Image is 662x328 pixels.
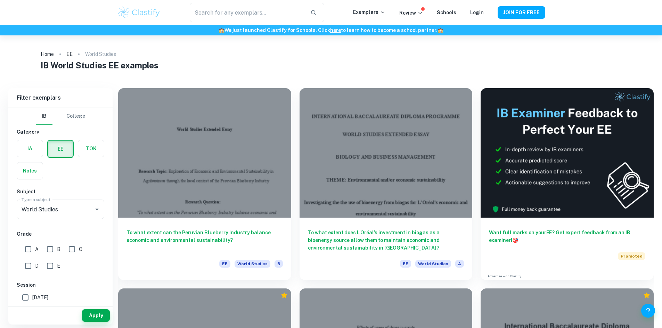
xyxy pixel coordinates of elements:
[41,59,621,72] h1: IB World Studies EE examples
[481,88,654,218] img: Thumbnail
[126,229,283,252] h6: To what extent can the Peruvian Blueberry Industry balance economic and environmental sustainabil...
[235,260,270,268] span: World Studies
[66,49,73,59] a: EE
[78,140,104,157] button: TOK
[399,9,423,17] p: Review
[353,8,385,16] p: Exemplars
[117,6,161,19] img: Clastify logo
[300,88,473,280] a: To what extent does L’Oréal’s investment in biogas as a bioenergy source allow them to maintain e...
[618,252,645,260] span: Promoted
[32,294,48,301] span: [DATE]
[512,237,518,243] span: 🎯
[17,281,104,289] h6: Session
[36,108,52,125] button: IB
[85,50,116,58] p: World Studies
[470,10,484,15] a: Login
[488,274,521,279] a: Advertise with Clastify
[219,260,230,268] span: EE
[438,27,443,33] span: 🏫
[489,229,645,244] h6: Want full marks on your EE ? Get expert feedback from an IB examiner!
[35,262,39,270] span: D
[8,88,113,108] h6: Filter exemplars
[275,260,283,268] span: B
[17,188,104,195] h6: Subject
[57,262,60,270] span: E
[437,10,456,15] a: Schools
[643,292,650,299] div: Premium
[48,141,73,157] button: EE
[17,162,43,179] button: Notes
[498,6,545,19] button: JOIN FOR FREE
[455,260,464,268] span: A
[308,229,464,252] h6: To what extent does L’Oréal’s investment in biogas as a bioenergy source allow them to maintain e...
[82,309,110,322] button: Apply
[118,88,291,280] a: To what extent can the Peruvian Blueberry Industry balance economic and environmental sustainabil...
[36,108,85,125] div: Filter type choice
[641,304,655,318] button: Help and Feedback
[190,3,304,22] input: Search for any exemplars...
[281,292,288,299] div: Premium
[41,49,54,59] a: Home
[92,204,102,214] button: Open
[219,27,224,33] span: 🏫
[66,108,85,125] button: College
[1,26,661,34] h6: We just launched Clastify for Schools. Click to learn how to become a school partner.
[79,245,82,253] span: C
[415,260,451,268] span: World Studies
[400,260,411,268] span: EE
[17,128,104,136] h6: Category
[22,196,50,202] label: Type a subject
[481,88,654,280] a: Want full marks on yourEE? Get expert feedback from an IB examiner!PromotedAdvertise with Clastify
[17,230,104,238] h6: Grade
[35,245,39,253] span: A
[17,140,43,157] button: IA
[330,27,341,33] a: here
[57,245,60,253] span: B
